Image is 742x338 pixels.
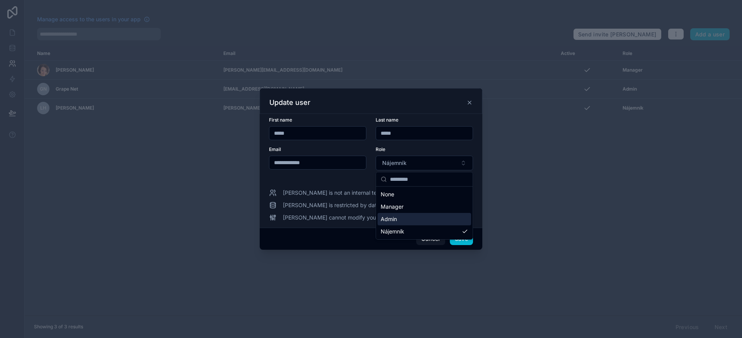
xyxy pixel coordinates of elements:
span: Last name [376,117,398,123]
span: [PERSON_NAME] is restricted by data permissions [283,201,411,209]
span: [PERSON_NAME] is not an internal team member [283,189,407,197]
span: [PERSON_NAME] cannot modify your app [283,214,390,221]
span: First name [269,117,292,123]
span: Admin [381,215,397,223]
button: Select Button [376,156,473,170]
span: Nájemník [381,228,404,235]
span: Nájemník [382,159,407,167]
span: Role [376,146,385,152]
span: Manager [381,203,403,211]
div: Suggestions [376,187,473,239]
div: None [378,188,471,201]
h3: Update user [269,98,310,107]
span: Email [269,146,281,152]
